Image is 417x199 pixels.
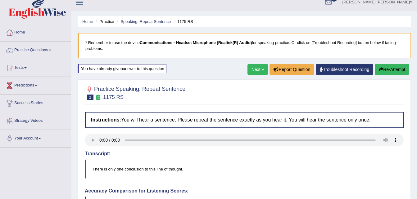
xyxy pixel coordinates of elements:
li: 1175 RS [172,19,193,24]
a: Predictions [0,77,71,92]
a: Tests [0,59,71,75]
button: Re-Attempt [375,64,409,75]
h2: Practice Speaking: Repeat Sentence [85,85,185,100]
a: Your Account [0,130,71,145]
b: Instructions: [91,117,121,122]
div: You have already given answer to this question [78,64,166,73]
a: Strategy Videos [0,112,71,128]
blockquote: There is only one conclusion to this line of thought. [85,160,404,179]
h4: Transcript: [85,151,404,157]
button: Report Question [270,64,314,75]
blockquote: * Remember to use the device for speaking practice. Or click on [Troubleshoot Recording] button b... [78,33,411,58]
small: Exam occurring question [95,95,102,100]
a: Home [0,24,71,39]
b: Communications - Headset Microphone (Realtek(R) Audio) [140,40,252,45]
a: Next » [247,64,268,75]
small: 1175 RS [103,94,124,100]
span: 1 [87,95,93,100]
li: Practice [94,19,114,24]
a: Practice Questions [0,42,71,57]
h4: Accuracy Comparison for Listening Scores: [85,188,404,194]
a: Success Stories [0,95,71,110]
h4: You will hear a sentence. Please repeat the sentence exactly as you hear it. You will hear the se... [85,112,404,128]
a: Home [82,19,93,24]
a: Speaking: Repeat Sentence [120,19,171,24]
a: Troubleshoot Recording [316,64,373,75]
